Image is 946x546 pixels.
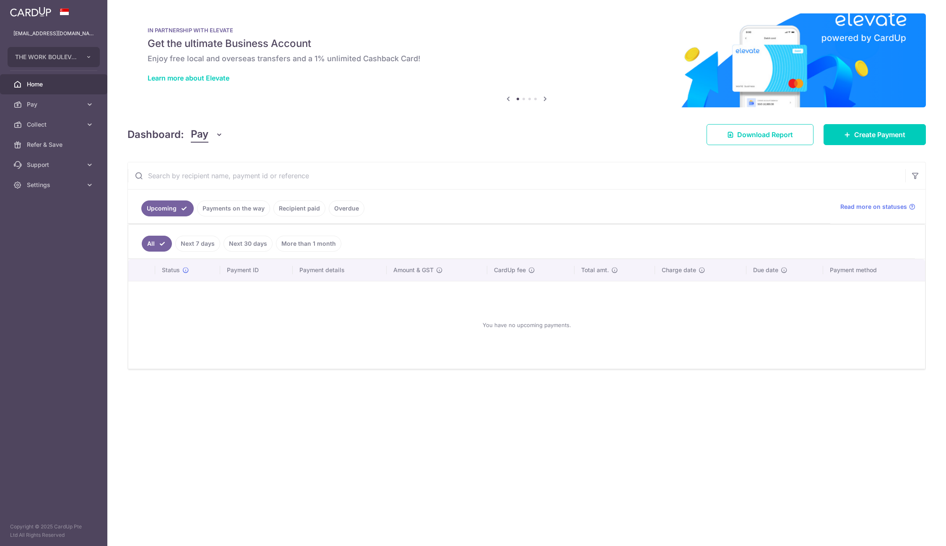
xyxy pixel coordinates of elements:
span: Pay [191,127,208,143]
p: IN PARTNERSHIP WITH ELEVATE [148,27,906,34]
span: Create Payment [854,130,905,140]
span: Total amt. [581,266,609,274]
img: Renovation banner [127,13,926,107]
span: Refer & Save [27,140,82,149]
span: Amount & GST [393,266,434,274]
span: Due date [753,266,778,274]
span: Read more on statuses [840,203,907,211]
a: Read more on statuses [840,203,915,211]
th: Payment method [823,259,925,281]
a: Upcoming [141,200,194,216]
a: Overdue [329,200,364,216]
a: All [142,236,172,252]
a: More than 1 month [276,236,341,252]
th: Payment details [293,259,387,281]
h5: Get the ultimate Business Account [148,37,906,50]
span: THE WORK BOULEVARD CQ PTE. LTD. [15,53,77,61]
div: You have no upcoming payments. [138,288,915,362]
th: Payment ID [220,259,293,281]
span: Download Report [737,130,793,140]
img: CardUp [10,7,51,17]
a: Create Payment [824,124,926,145]
h6: Enjoy free local and overseas transfers and a 1% unlimited Cashback Card! [148,54,906,64]
span: Settings [27,181,82,189]
a: Learn more about Elevate [148,74,229,82]
span: Charge date [662,266,696,274]
a: Next 30 days [224,236,273,252]
input: Search by recipient name, payment id or reference [128,162,905,189]
span: Support [27,161,82,169]
span: Collect [27,120,82,129]
span: CardUp fee [494,266,526,274]
a: Next 7 days [175,236,220,252]
p: [EMAIL_ADDRESS][DOMAIN_NAME] [13,29,94,38]
a: Payments on the way [197,200,270,216]
h4: Dashboard: [127,127,184,142]
span: Home [27,80,82,88]
span: Status [162,266,180,274]
a: Download Report [707,124,813,145]
button: THE WORK BOULEVARD CQ PTE. LTD. [8,47,100,67]
button: Pay [191,127,223,143]
a: Recipient paid [273,200,325,216]
span: Pay [27,100,82,109]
